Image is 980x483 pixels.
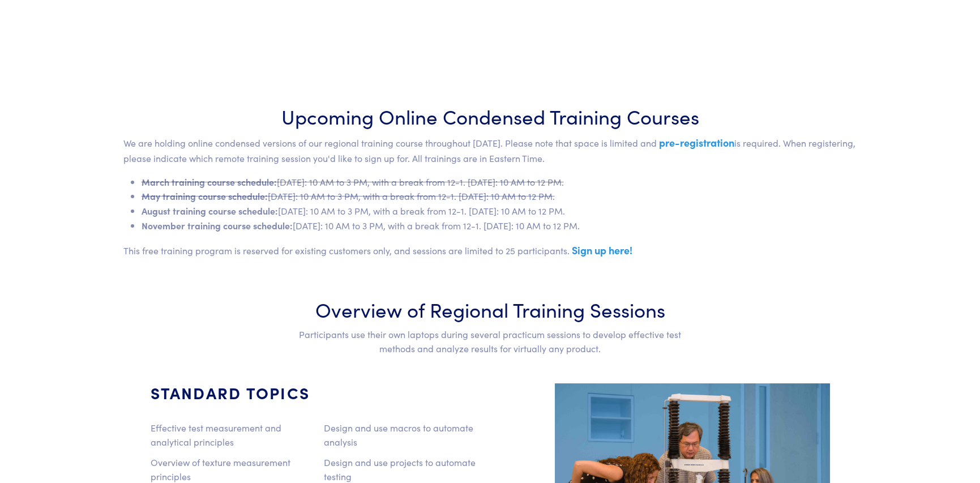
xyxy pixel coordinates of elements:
span: November training course schedule: [142,219,293,232]
li: [DATE]: 10 AM to 3 PM, with a break from 12-1. [DATE]: 10 AM to 12 PM. [142,189,857,204]
span: August training course schedule: [142,204,278,217]
span: May training course schedule: [142,190,268,202]
h3: Upcoming Online Condensed Training Courses [123,102,857,130]
p: Design and use macros to automate analysis [324,421,483,450]
li: [DATE]: 10 AM to 3 PM, with a break from 12-1. [DATE]: 10 AM to 12 PM. [142,219,857,233]
p: This free training program is reserved for existing customers only, and sessions are limited to 2... [123,242,857,259]
h4: STANDARD TOPICS [151,383,483,403]
p: Participants use their own laptops during several practicum sessions to develop effective test me... [296,327,684,356]
p: We are holding online condensed versions of our regional training course throughout [DATE]. Pleas... [123,134,857,165]
li: [DATE]: 10 AM to 3 PM, with a break from 12-1. [DATE]: 10 AM to 12 PM. [142,204,857,219]
span: March training course schedule: [142,176,277,188]
a: Sign up here! [572,243,632,257]
li: [DATE]: 10 AM to 3 PM, with a break from 12-1. [DATE]: 10 AM to 12 PM. [142,175,857,190]
h3: Overview of Regional Training Sessions [296,295,684,323]
p: Effective test measurement and analytical principles [151,421,310,450]
a: pre-registration [659,135,734,149]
